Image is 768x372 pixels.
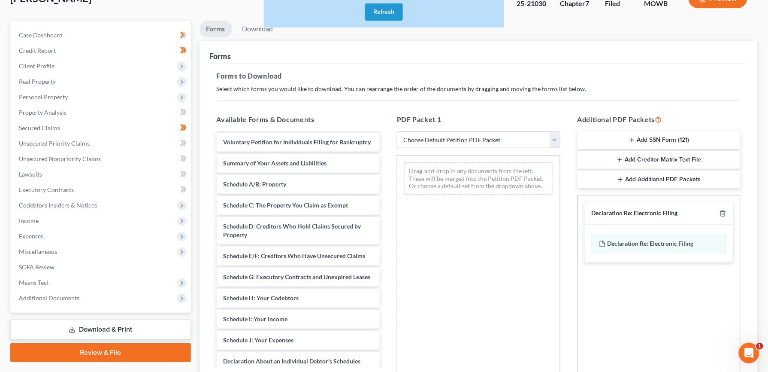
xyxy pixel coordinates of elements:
span: Property Analysis [19,109,67,116]
h5: Additional PDF Packets [578,114,741,125]
span: Real Property [19,78,56,85]
a: Executory Contracts [12,182,191,198]
button: Add Additional PDF Packets [578,171,741,189]
a: SOFA Review [12,259,191,275]
span: Additional Documents [19,294,79,302]
span: Unsecured Priority Claims [19,140,90,147]
a: Unsecured Priority Claims [12,136,191,151]
span: Voluntary Petition for Individuals Filing for Bankruptcy [224,138,371,146]
div: Drag-and-drop in any documents from the left. These will be merged into the Petition PDF Packet. ... [404,162,553,195]
a: Secured Claims [12,120,191,136]
span: Unsecured Nonpriority Claims [19,155,101,162]
a: Lawsuits [12,167,191,182]
p: Select which forms you would like to download. You can rearrange the order of the documents by dr... [217,85,741,93]
span: Income [19,217,39,224]
span: Summary of Your Assets and Liabilities [224,159,327,167]
div: Declaration Re: Electronic Filing [592,209,678,217]
a: Property Analysis [12,105,191,120]
span: Declaration Re: Electronic Filing [608,240,694,247]
span: 1 [756,343,763,350]
span: Credit Report [19,47,56,54]
button: Add SSN Form (121) [578,131,741,149]
a: Download & Print [10,320,191,340]
h5: Available Forms & Documents [217,114,380,125]
span: Miscellaneous [19,248,57,255]
span: Expenses [19,232,43,240]
span: Schedule I: Your Income [224,315,288,323]
span: Schedule A/B: Property [224,180,287,188]
span: Schedule C: The Property You Claim as Exempt [224,201,348,209]
span: SOFA Review [19,263,54,271]
a: Unsecured Nonpriority Claims [12,151,191,167]
span: Schedule D: Creditors Who Hold Claims Secured by Property [224,223,361,238]
span: Schedule H: Your Codebtors [224,294,299,302]
div: Forms [210,51,231,61]
span: Case Dashboard [19,31,63,39]
span: Schedule J: Your Expenses [224,336,294,344]
span: Schedule G: Executory Contracts and Unexpired Leases [224,273,371,281]
iframe: Intercom live chat [739,343,759,363]
span: Codebtors Insiders & Notices [19,201,97,209]
a: Credit Report [12,43,191,58]
span: Executory Contracts [19,186,74,193]
span: Personal Property [19,93,68,101]
span: Schedule E/F: Creditors Who Have Unsecured Claims [224,252,366,259]
a: Review & File [10,343,191,362]
button: Refresh [365,3,403,21]
h5: PDF Packet 1 [397,114,560,125]
h5: Forms to Download [217,71,741,81]
span: Client Profile [19,62,54,70]
button: Add Creditor Matrix Text File [578,151,741,169]
span: Declaration About an Individual Debtor's Schedules [224,357,361,365]
a: Forms [200,21,232,37]
span: Lawsuits [19,171,42,178]
a: Case Dashboard [12,27,191,43]
a: Download [236,21,280,37]
span: Secured Claims [19,124,60,131]
span: Means Test [19,279,48,286]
